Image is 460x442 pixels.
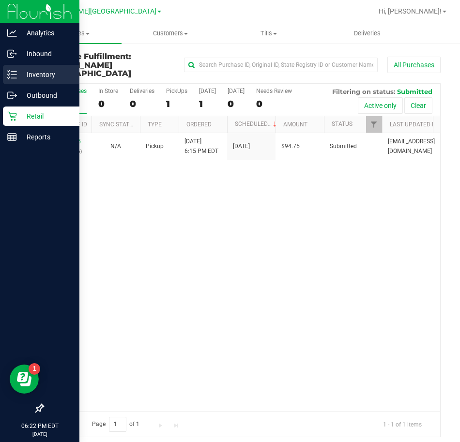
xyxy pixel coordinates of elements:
[366,116,382,133] a: Filter
[122,29,219,38] span: Customers
[358,97,403,114] button: Active only
[130,88,154,94] div: Deliveries
[4,430,75,438] p: [DATE]
[235,121,279,127] a: Scheduled
[17,110,75,122] p: Retail
[7,132,17,142] inline-svg: Reports
[330,142,357,151] span: Submitted
[228,98,245,109] div: 0
[110,142,121,151] button: N/A
[186,121,212,128] a: Ordered
[109,417,126,432] input: 1
[199,88,216,94] div: [DATE]
[7,111,17,121] inline-svg: Retail
[281,142,300,151] span: $94.75
[84,417,148,432] span: Page of 1
[43,52,175,78] h3: Purchase Fulfillment:
[220,29,318,38] span: Tills
[122,23,220,44] a: Customers
[256,88,292,94] div: Needs Review
[166,88,187,94] div: PickUps
[184,137,218,155] span: [DATE] 6:15 PM EDT
[341,29,394,38] span: Deliveries
[98,98,118,109] div: 0
[7,91,17,100] inline-svg: Outbound
[166,98,187,109] div: 1
[390,121,439,128] a: Last Updated By
[318,23,416,44] a: Deliveries
[17,48,75,60] p: Inbound
[397,88,432,95] span: Submitted
[256,98,292,109] div: 0
[4,422,75,430] p: 06:22 PM EDT
[10,365,39,394] iframe: Resource center
[148,121,162,128] a: Type
[283,121,307,128] a: Amount
[228,88,245,94] div: [DATE]
[332,121,353,127] a: Status
[233,142,250,151] span: [DATE]
[332,88,395,95] span: Filtering on status:
[375,417,429,431] span: 1 - 1 of 1 items
[110,143,121,150] span: Not Applicable
[98,88,118,94] div: In Store
[184,58,378,72] input: Search Purchase ID, Original ID, State Registry ID or Customer Name...
[37,7,156,15] span: [PERSON_NAME][GEOGRAPHIC_DATA]
[220,23,318,44] a: Tills
[146,142,164,151] span: Pickup
[7,49,17,59] inline-svg: Inbound
[17,27,75,39] p: Analytics
[17,131,75,143] p: Reports
[99,121,137,128] a: Sync Status
[17,69,75,80] p: Inventory
[29,363,40,375] iframe: Resource center unread badge
[17,90,75,101] p: Outbound
[7,70,17,79] inline-svg: Inventory
[43,61,131,78] span: [PERSON_NAME][GEOGRAPHIC_DATA]
[379,7,442,15] span: Hi, [PERSON_NAME]!
[7,28,17,38] inline-svg: Analytics
[199,98,216,109] div: 1
[404,97,432,114] button: Clear
[130,98,154,109] div: 0
[387,57,441,73] button: All Purchases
